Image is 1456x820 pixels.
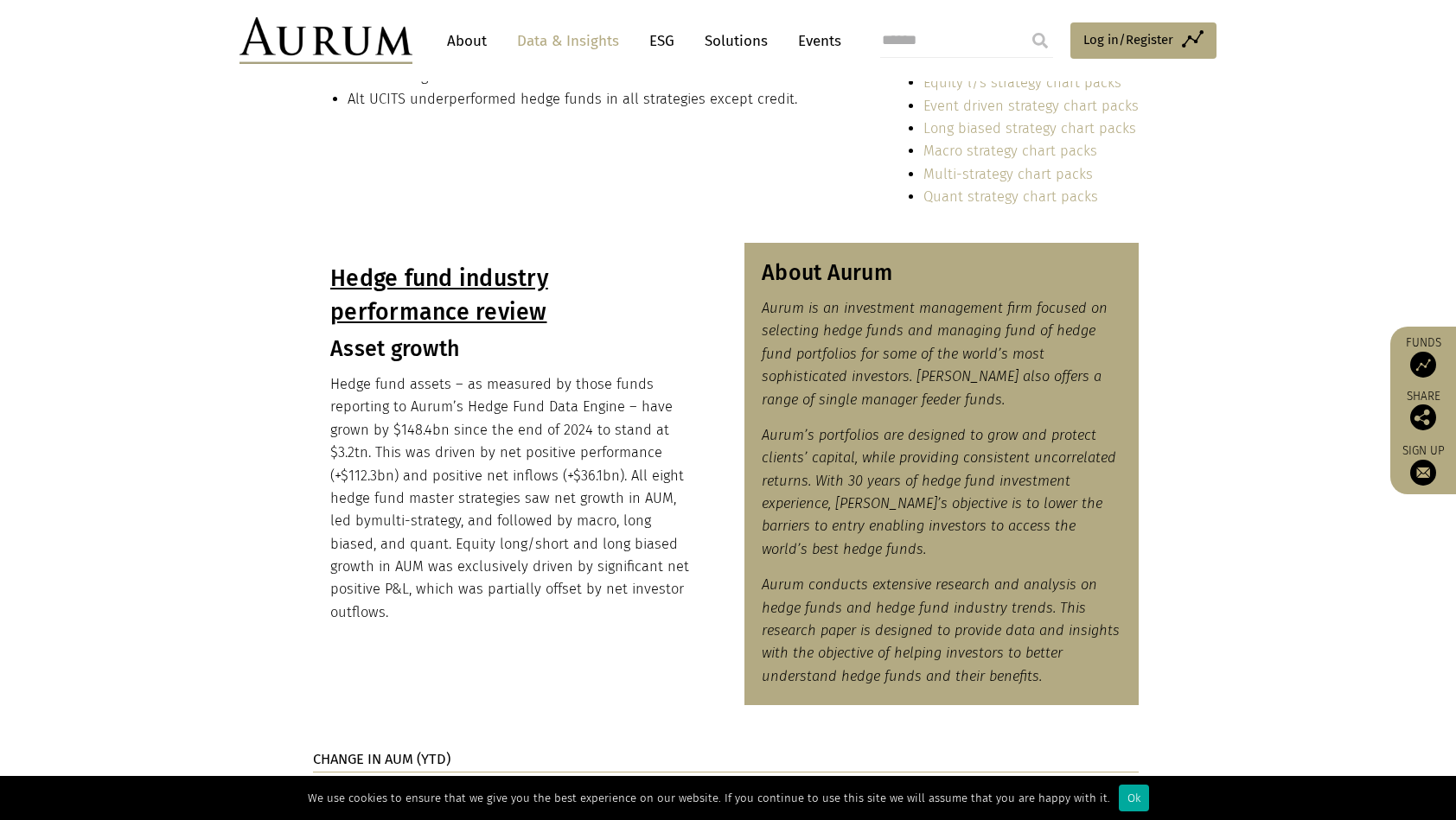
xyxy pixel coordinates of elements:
a: Macro strategy chart packs [923,143,1097,159]
a: About [438,25,495,57]
a: Event driven strategy chart packs [923,98,1139,114]
p: Hedge fund assets – as measured by those funds reporting to Aurum’s Hedge Fund Data Engine – have... [330,373,690,624]
em: Aurum conducts extensive research and analysis on hedge funds and hedge fund industry trends. Thi... [762,576,1120,684]
img: Share this post [1410,404,1436,430]
a: ESG [641,25,683,57]
div: Share [1399,391,1447,430]
h3: Asset growth [330,336,690,362]
span: multi-strategy [371,512,461,529]
a: Quant strategy chart packs [923,188,1098,205]
span: Log in/Register [1083,29,1173,50]
a: Multi-strategy chart packs [923,166,1093,182]
input: Submit [1023,23,1057,58]
strong: CHANGE IN AUM (YTD) [313,751,450,767]
a: Sign up [1399,443,1447,486]
img: Access Funds [1410,352,1436,378]
a: Events [789,25,841,57]
img: Aurum [239,17,412,64]
a: Log in/Register [1070,22,1217,59]
div: Ok [1119,785,1149,811]
li: Alt UCITS underperformed hedge funds in all strategies except credit. [348,88,851,111]
a: Long biased strategy chart packs [923,120,1136,137]
a: Data & Insights [508,25,628,57]
img: Sign up to our newsletter [1410,460,1436,486]
a: Equity l/s strategy chart packs [923,74,1121,91]
a: Funds [1399,335,1447,378]
a: Solutions [696,25,776,57]
u: Hedge fund industry performance review [330,264,548,326]
em: Aurum is an investment management firm focused on selecting hedge funds and managing fund of hedg... [762,300,1108,408]
em: Aurum’s portfolios are designed to grow and protect clients’ capital, while providing consistent ... [762,427,1116,557]
h3: About Aurum [762,260,1121,286]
